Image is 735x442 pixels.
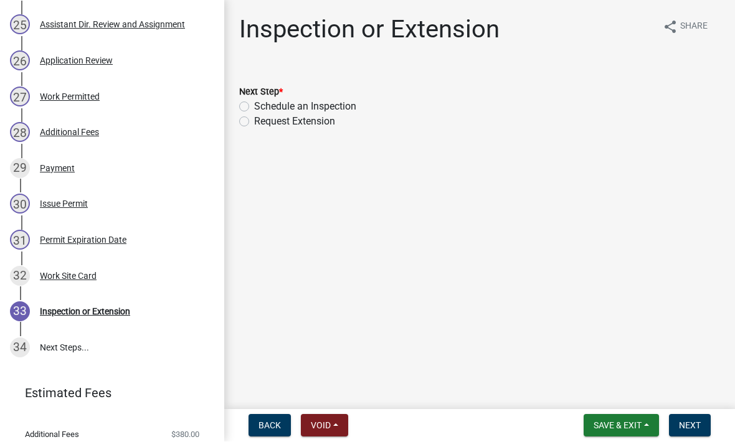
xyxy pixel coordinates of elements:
div: 34 [10,338,30,358]
div: Inspection or Extension [40,308,130,316]
h1: Inspection or Extension [239,15,500,45]
div: 25 [10,15,30,35]
div: 29 [10,159,30,179]
div: 27 [10,87,30,107]
i: share [663,20,678,35]
div: Permit Expiration Date [40,236,126,245]
div: Work Permitted [40,93,100,101]
span: Back [258,421,281,431]
button: Save & Exit [584,415,659,437]
label: Request Extension [254,115,335,129]
div: 31 [10,230,30,250]
span: $380.00 [171,431,199,439]
span: Next [679,421,701,431]
span: Share [680,20,708,35]
div: Assistant Dir. Review and Assignment [40,21,185,29]
div: Issue Permit [40,200,88,209]
span: Additional Fees [25,431,79,439]
div: 30 [10,194,30,214]
button: Next [669,415,711,437]
div: 28 [10,123,30,143]
div: Additional Fees [40,128,99,137]
div: Application Review [40,57,113,65]
span: Void [311,421,331,431]
div: 33 [10,302,30,322]
div: Work Site Card [40,272,97,281]
div: Payment [40,164,75,173]
label: Schedule an Inspection [254,100,356,115]
button: Back [249,415,291,437]
span: Save & Exit [594,421,642,431]
button: shareShare [653,15,718,39]
label: Next Step [239,88,283,97]
button: Void [301,415,348,437]
div: 32 [10,266,30,286]
a: Estimated Fees [10,381,204,406]
div: 26 [10,51,30,71]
